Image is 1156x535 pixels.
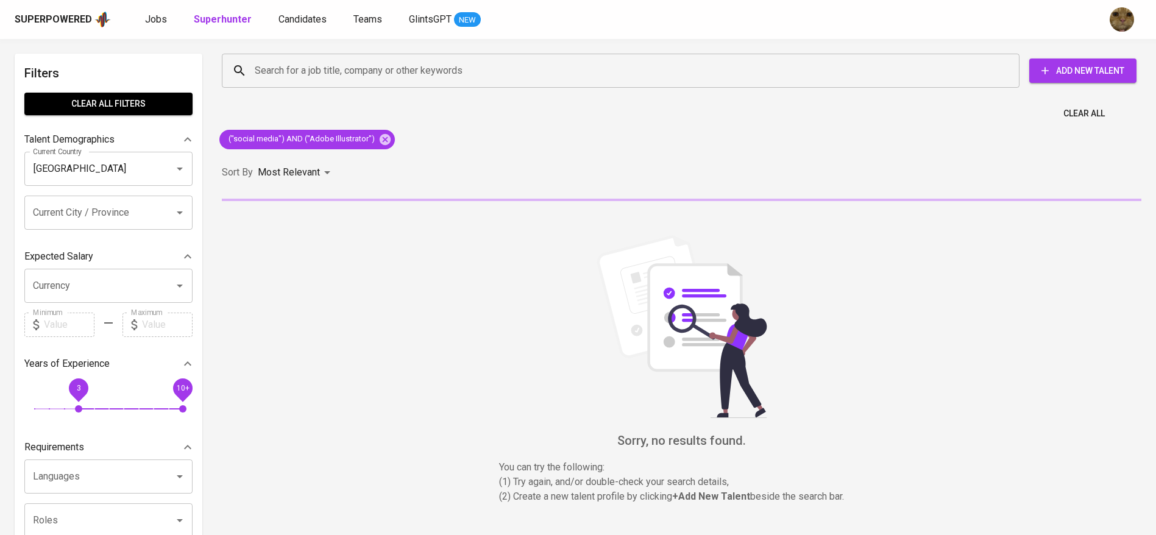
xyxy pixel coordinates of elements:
[1063,106,1105,121] span: Clear All
[499,489,865,504] p: (2) Create a new talent profile by clicking beside the search bar.
[353,13,382,25] span: Teams
[24,249,93,264] p: Expected Salary
[24,440,84,455] p: Requirements
[142,313,193,337] input: Value
[499,460,865,475] p: You can try the following :
[44,313,94,337] input: Value
[258,161,335,184] div: Most Relevant
[171,468,188,485] button: Open
[499,475,865,489] p: (1) Try again, and/or double-check your search details,
[24,435,193,459] div: Requirements
[672,491,750,502] b: + Add New Talent
[176,383,189,392] span: 10+
[34,96,183,112] span: Clear All filters
[77,383,81,392] span: 3
[409,12,481,27] a: GlintsGPT NEW
[24,93,193,115] button: Clear All filters
[194,13,252,25] b: Superhunter
[353,12,385,27] a: Teams
[222,431,1141,450] h6: Sorry, no results found.
[409,13,452,25] span: GlintsGPT
[145,13,167,25] span: Jobs
[278,12,329,27] a: Candidates
[171,160,188,177] button: Open
[171,512,188,529] button: Open
[171,204,188,221] button: Open
[258,165,320,180] p: Most Relevant
[15,13,92,27] div: Superpowered
[590,235,773,418] img: file_searching.svg
[1110,7,1134,32] img: ec6c0910-f960-4a00-a8f8-c5744e41279e.jpg
[194,12,254,27] a: Superhunter
[454,14,481,26] span: NEW
[24,132,115,147] p: Talent Demographics
[222,165,253,180] p: Sort By
[24,244,193,269] div: Expected Salary
[145,12,169,27] a: Jobs
[24,352,193,376] div: Years of Experience
[1039,63,1127,79] span: Add New Talent
[1029,58,1136,83] button: Add New Talent
[24,356,110,371] p: Years of Experience
[1058,102,1110,125] button: Clear All
[24,127,193,152] div: Talent Demographics
[94,10,111,29] img: app logo
[171,277,188,294] button: Open
[278,13,327,25] span: Candidates
[24,63,193,83] h6: Filters
[219,130,395,149] div: ("social media") AND ("Adobe Illustrator")
[15,10,111,29] a: Superpoweredapp logo
[219,133,382,145] span: ("social media") AND ("Adobe Illustrator")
